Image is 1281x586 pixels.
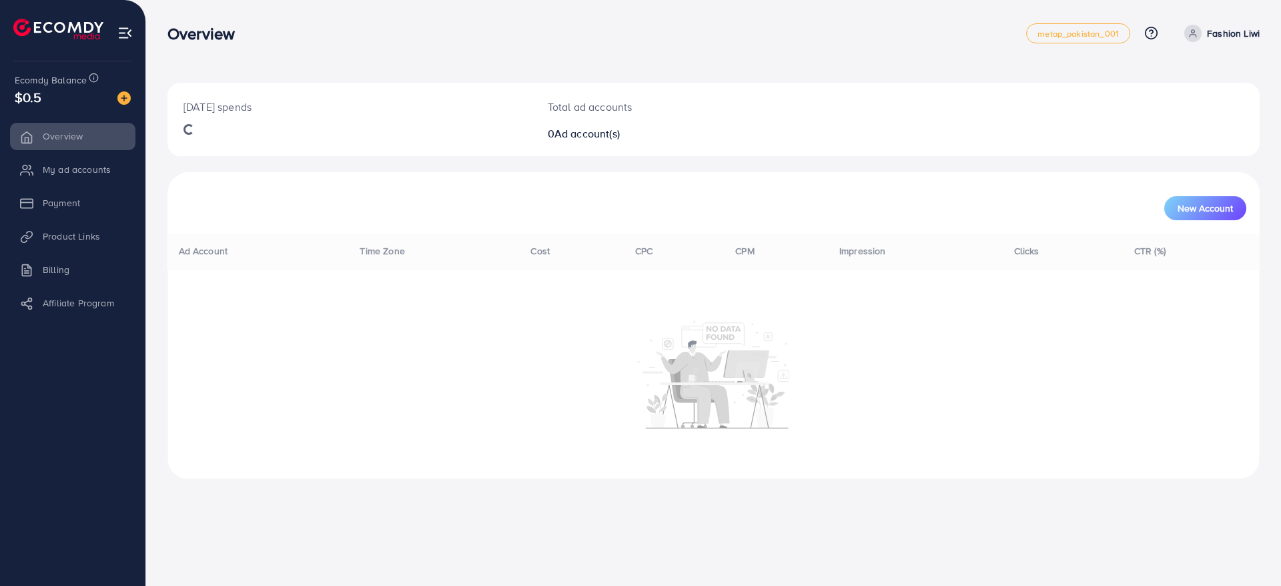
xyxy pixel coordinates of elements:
a: Fashion Liwi [1179,25,1260,42]
span: Ecomdy Balance [15,73,87,87]
h2: 0 [548,127,789,140]
button: New Account [1164,196,1246,220]
span: Ad account(s) [554,126,620,141]
p: Fashion Liwi [1207,25,1260,41]
span: New Account [1178,204,1233,213]
h3: Overview [167,24,246,43]
img: image [117,91,131,105]
p: Total ad accounts [548,99,789,115]
img: logo [13,19,103,39]
p: [DATE] spends [183,99,516,115]
a: metap_pakistan_001 [1026,23,1130,43]
span: $0.5 [15,87,42,107]
img: menu [117,25,133,41]
span: metap_pakistan_001 [1037,29,1119,38]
